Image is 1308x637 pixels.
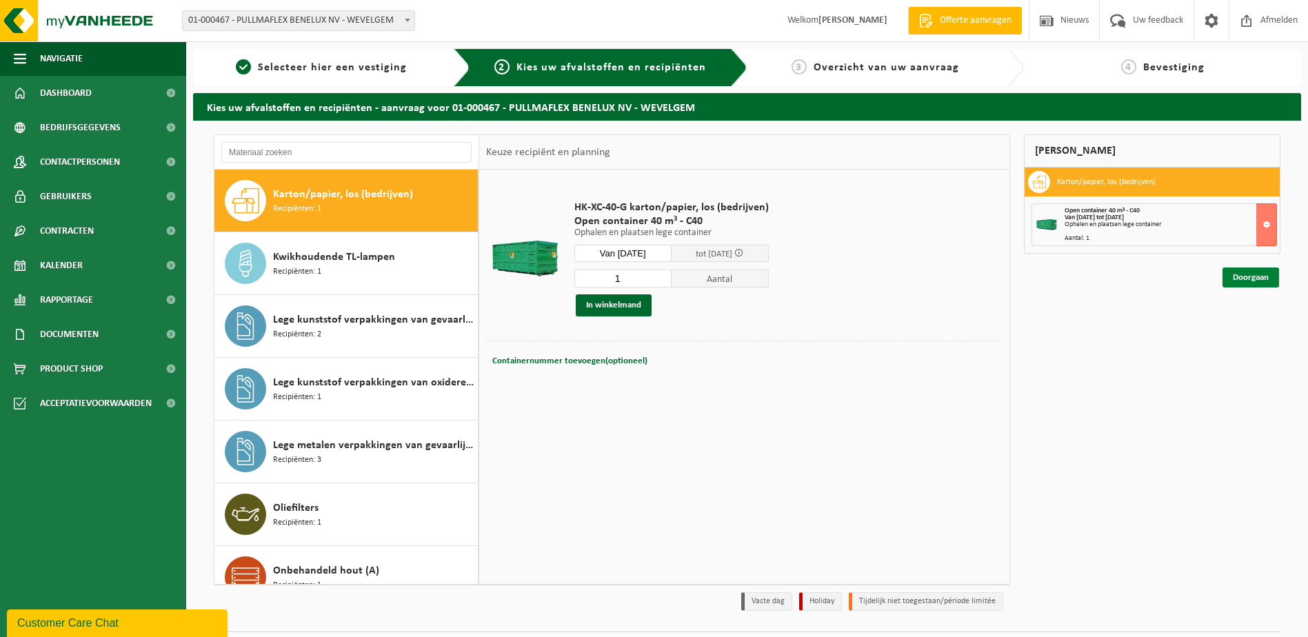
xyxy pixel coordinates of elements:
button: Containernummer toevoegen(optioneel) [491,352,649,371]
input: Materiaal zoeken [221,142,472,163]
span: Rapportage [40,283,93,317]
span: Dashboard [40,76,92,110]
span: 01-000467 - PULLMAFLEX BENELUX NV - WEVELGEM [183,11,414,30]
span: Kalender [40,248,83,283]
span: HK-XC-40-G karton/papier, los (bedrijven) [574,201,769,214]
span: Recipiënten: 1 [273,516,321,529]
span: Recipiënten: 3 [273,454,321,467]
a: Offerte aanvragen [908,7,1022,34]
span: 4 [1121,59,1136,74]
div: Keuze recipiënt en planning [479,135,617,170]
span: 1 [236,59,251,74]
span: Contactpersonen [40,145,120,179]
button: Lege kunststof verpakkingen van oxiderende stoffen Recipiënten: 1 [214,358,479,421]
li: Holiday [799,592,842,611]
span: Bedrijfsgegevens [40,110,121,145]
span: Navigatie [40,41,83,76]
span: Lege metalen verpakkingen van gevaarlijke stoffen [273,437,474,454]
span: Kwikhoudende TL-lampen [273,249,395,265]
button: In winkelmand [576,294,652,316]
span: Offerte aanvragen [936,14,1015,28]
a: 1Selecteer hier een vestiging [200,59,443,76]
span: Recipiënten: 1 [273,579,321,592]
span: Documenten [40,317,99,352]
span: Selecteer hier een vestiging [258,62,407,73]
iframe: chat widget [7,607,230,637]
span: Gebruikers [40,179,92,214]
span: Kies uw afvalstoffen en recipiënten [516,62,706,73]
button: Lege kunststof verpakkingen van gevaarlijke stoffen Recipiënten: 2 [214,295,479,358]
span: Recipiënten: 2 [273,328,321,341]
span: 3 [792,59,807,74]
span: 2 [494,59,510,74]
span: Lege kunststof verpakkingen van oxiderende stoffen [273,374,474,391]
h3: Karton/papier, los (bedrijven) [1057,171,1156,193]
span: Recipiënten: 1 [273,391,321,404]
span: 01-000467 - PULLMAFLEX BENELUX NV - WEVELGEM [182,10,415,31]
h2: Kies uw afvalstoffen en recipiënten - aanvraag voor 01-000467 - PULLMAFLEX BENELUX NV - WEVELGEM [193,93,1301,120]
span: Onbehandeld hout (A) [273,563,379,579]
button: Lege metalen verpakkingen van gevaarlijke stoffen Recipiënten: 3 [214,421,479,483]
span: Karton/papier, los (bedrijven) [273,186,413,203]
span: Recipiënten: 1 [273,265,321,279]
li: Tijdelijk niet toegestaan/période limitée [849,592,1003,611]
button: Onbehandeld hout (A) Recipiënten: 1 [214,546,479,609]
span: Recipiënten: 1 [273,203,321,216]
span: Oliefilters [273,500,319,516]
span: Contracten [40,214,94,248]
p: Ophalen en plaatsen lege container [574,228,769,238]
strong: Van [DATE] tot [DATE] [1065,214,1124,221]
strong: [PERSON_NAME] [818,15,887,26]
div: [PERSON_NAME] [1024,134,1280,168]
div: Aantal: 1 [1065,235,1276,242]
span: Lege kunststof verpakkingen van gevaarlijke stoffen [273,312,474,328]
div: Ophalen en plaatsen lege container [1065,221,1276,228]
span: Overzicht van uw aanvraag [814,62,959,73]
li: Vaste dag [741,592,792,611]
span: Product Shop [40,352,103,386]
a: Doorgaan [1223,267,1279,287]
span: Open container 40 m³ - C40 [574,214,769,228]
span: tot [DATE] [696,250,732,259]
span: Bevestiging [1143,62,1205,73]
span: Aantal [672,270,769,287]
button: Oliefilters Recipiënten: 1 [214,483,479,546]
button: Karton/papier, los (bedrijven) Recipiënten: 1 [214,170,479,232]
input: Selecteer datum [574,245,672,262]
span: Acceptatievoorwaarden [40,386,152,421]
button: Kwikhoudende TL-lampen Recipiënten: 1 [214,232,479,295]
span: Open container 40 m³ - C40 [1065,207,1140,214]
span: Containernummer toevoegen(optioneel) [492,356,647,365]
